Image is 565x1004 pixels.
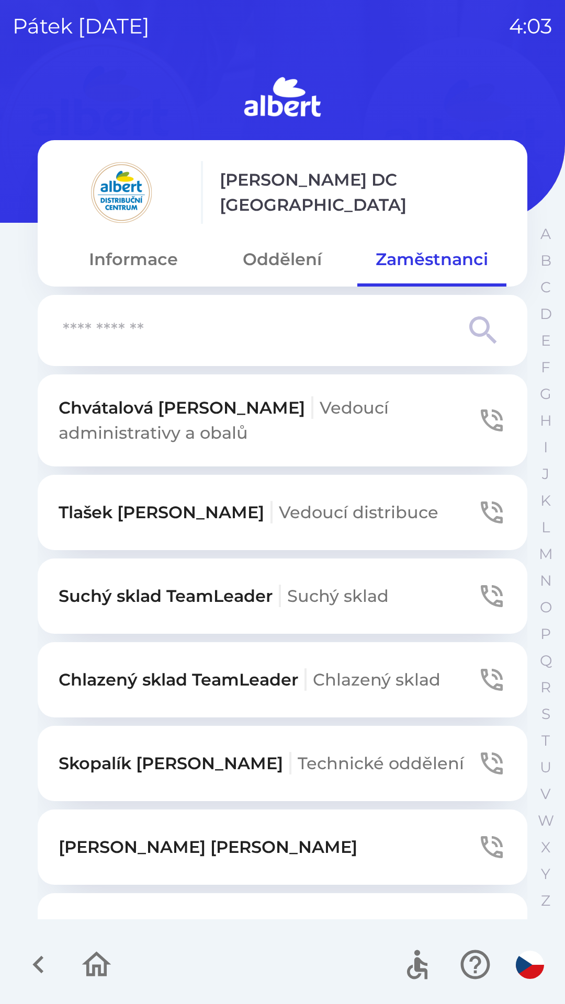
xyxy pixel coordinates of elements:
[38,893,527,968] button: Švárová [PERSON_NAME]
[59,918,460,943] p: Švárová [PERSON_NAME]
[13,10,150,42] p: pátek [DATE]
[279,502,438,522] span: Vedoucí distribuce
[59,667,440,692] p: Chlazený sklad TeamLeader
[59,584,389,609] p: Suchý sklad TeamLeader
[59,835,357,860] p: [PERSON_NAME] [PERSON_NAME]
[208,241,357,278] button: Oddělení
[357,241,506,278] button: Zaměstnanci
[287,586,389,606] span: Suchý sklad
[509,10,552,42] p: 4:03
[220,167,506,218] p: [PERSON_NAME] DC [GEOGRAPHIC_DATA]
[38,726,527,801] button: Skopalík [PERSON_NAME]Technické oddělení
[38,374,527,466] button: Chvátalová [PERSON_NAME]Vedoucí administrativy a obalů
[59,500,438,525] p: Tlašek [PERSON_NAME]
[313,669,440,690] span: Chlazený sklad
[516,951,544,979] img: cs flag
[298,753,464,773] span: Technické oddělení
[38,642,527,717] button: Chlazený sklad TeamLeaderChlazený sklad
[38,73,527,123] img: Logo
[38,558,527,634] button: Suchý sklad TeamLeaderSuchý sklad
[38,475,527,550] button: Tlašek [PERSON_NAME]Vedoucí distribuce
[59,161,184,224] img: 092fc4fe-19c8-4166-ad20-d7efd4551fba.png
[59,395,477,446] p: Chvátalová [PERSON_NAME]
[38,809,527,885] button: [PERSON_NAME] [PERSON_NAME]
[59,751,464,776] p: Skopalík [PERSON_NAME]
[59,241,208,278] button: Informace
